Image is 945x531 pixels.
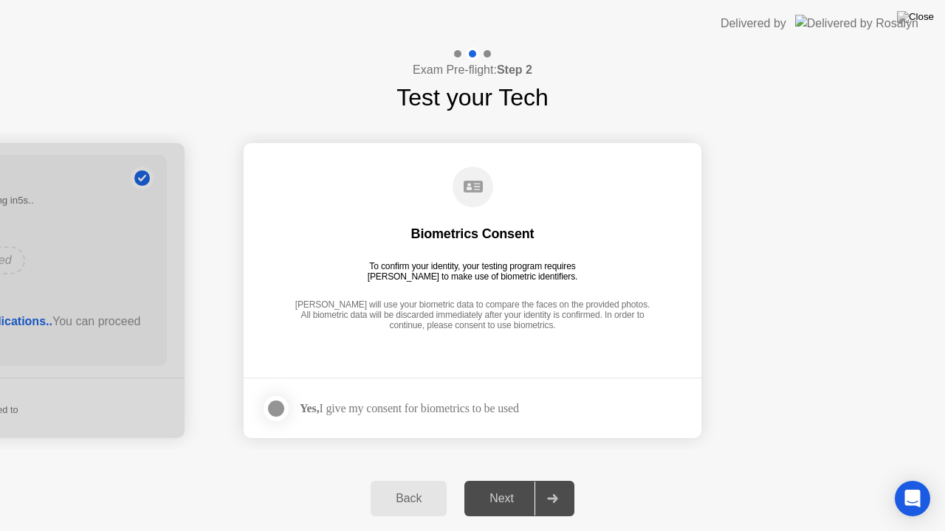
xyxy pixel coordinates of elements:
h4: Exam Pre-flight: [413,61,532,79]
strong: Yes, [300,402,319,414]
h1: Test your Tech [396,80,549,115]
b: Step 2 [497,63,532,76]
button: Back [371,481,447,516]
div: Delivered by [721,15,786,32]
div: Next [469,492,535,505]
div: Biometrics Consent [411,225,535,243]
img: Close [897,11,934,23]
div: Back [375,492,442,505]
div: [PERSON_NAME] will use your biometric data to compare the faces on the provided photos. All biome... [291,299,654,333]
div: To confirm your identity, your testing program requires [PERSON_NAME] to make use of biometric id... [362,261,584,282]
div: Open Intercom Messenger [895,481,930,516]
div: I give my consent for biometrics to be used [300,401,519,415]
button: Next [464,481,574,516]
img: Delivered by Rosalyn [795,15,918,32]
